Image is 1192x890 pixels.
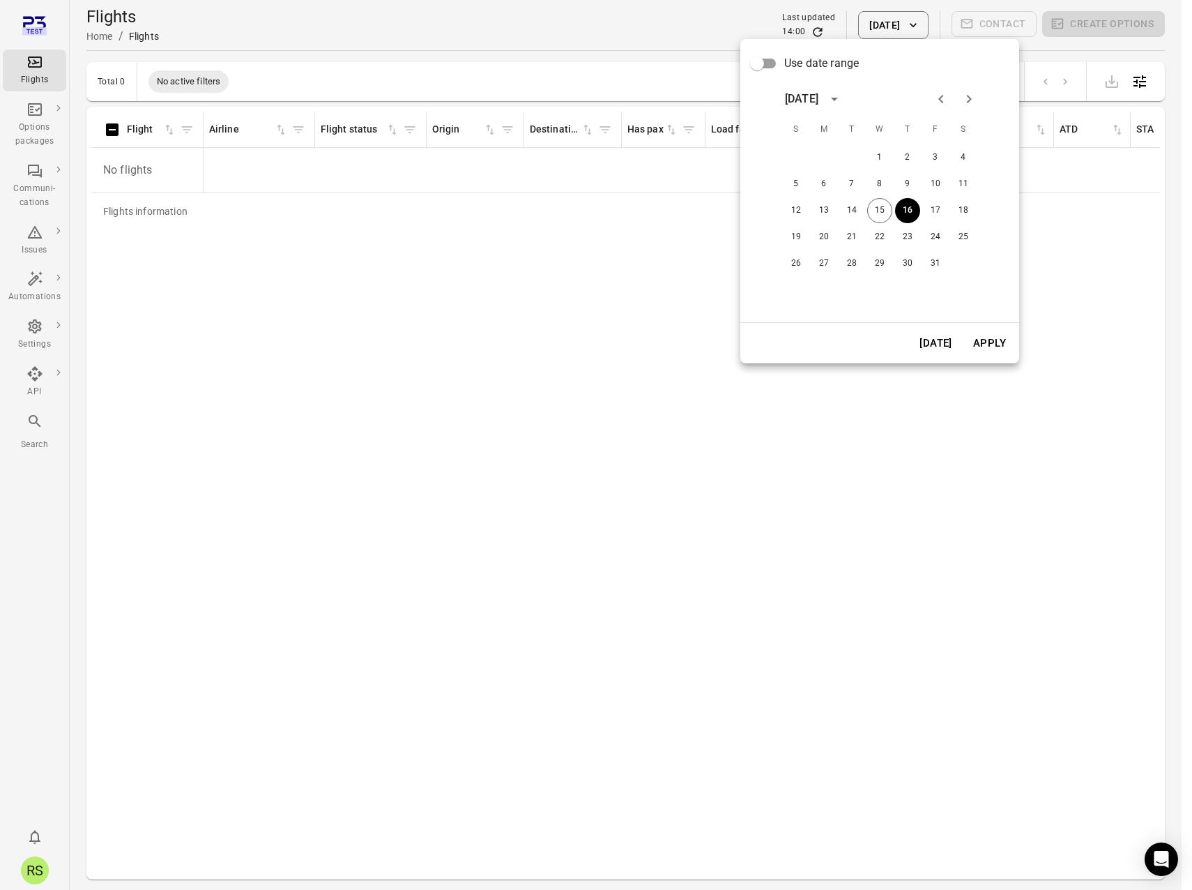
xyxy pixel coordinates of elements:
[867,116,892,144] span: Wednesday
[951,116,976,144] span: Saturday
[839,225,864,250] button: 21
[811,172,836,197] button: 6
[1145,843,1178,876] div: Open Intercom Messenger
[867,172,892,197] button: 8
[895,145,920,170] button: 2
[923,198,948,223] button: 17
[927,85,955,113] button: Previous month
[955,85,983,113] button: Next month
[839,116,864,144] span: Tuesday
[839,251,864,276] button: 28
[895,225,920,250] button: 23
[912,329,960,358] button: [DATE]
[867,145,892,170] button: 1
[811,225,836,250] button: 20
[923,251,948,276] button: 31
[923,145,948,170] button: 3
[923,172,948,197] button: 10
[951,172,976,197] button: 11
[784,225,809,250] button: 19
[784,198,809,223] button: 12
[895,251,920,276] button: 30
[839,198,864,223] button: 14
[951,225,976,250] button: 25
[895,198,920,223] button: 16
[784,116,809,144] span: Sunday
[784,251,809,276] button: 26
[867,198,892,223] button: 15
[811,116,836,144] span: Monday
[895,172,920,197] button: 9
[923,116,948,144] span: Friday
[839,172,864,197] button: 7
[811,198,836,223] button: 13
[867,225,892,250] button: 22
[867,251,892,276] button: 29
[951,198,976,223] button: 18
[895,116,920,144] span: Thursday
[785,91,818,107] div: [DATE]
[951,145,976,170] button: 4
[784,55,859,72] span: Use date range
[784,172,809,197] button: 5
[965,329,1014,358] button: Apply
[823,87,846,111] button: calendar view is open, switch to year view
[923,225,948,250] button: 24
[811,251,836,276] button: 27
